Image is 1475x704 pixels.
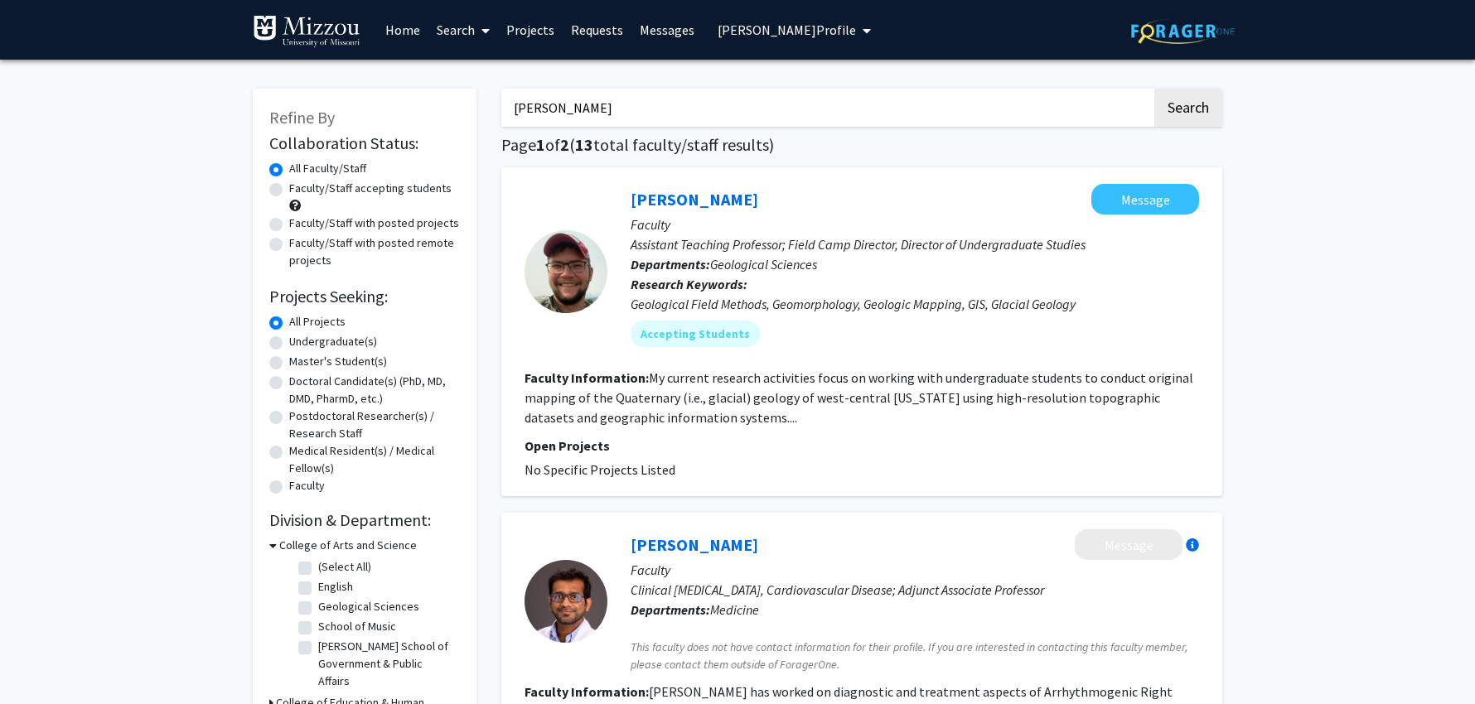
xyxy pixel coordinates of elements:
[289,407,460,442] label: Postdoctoral Researcher(s) / Research Staff
[631,321,760,347] mat-chip: Accepting Students
[318,558,371,576] label: (Select All)
[318,638,456,690] label: [PERSON_NAME] School of Government & Public Affairs
[269,510,460,530] h2: Division & Department:
[289,234,460,269] label: Faculty/Staff with posted remote projects
[501,89,1152,127] input: Search Keywords
[498,1,563,59] a: Projects
[428,1,498,59] a: Search
[525,461,675,478] span: No Specific Projects Listed
[718,22,856,38] span: [PERSON_NAME] Profile
[631,256,710,272] b: Departments:
[710,601,759,618] span: Medicine
[631,580,1199,600] p: Clinical [MEDICAL_DATA], Cardiovascular Disease; Adjunct Associate Professor
[253,15,360,48] img: University of Missouri Logo
[631,215,1199,234] p: Faculty
[1075,529,1182,560] button: Message Rahul Jain
[575,134,593,155] span: 13
[631,560,1199,580] p: Faculty
[563,1,631,59] a: Requests
[631,1,703,59] a: Messages
[269,107,335,128] span: Refine By
[631,639,1199,673] span: This faculty does not have contact information for their profile. If you are interested in contac...
[289,215,459,232] label: Faculty/Staff with posted projects
[12,629,70,692] iframe: Chat
[710,256,817,272] span: Geological Sciences
[289,180,452,197] label: Faculty/Staff accepting students
[536,134,545,155] span: 1
[631,189,758,210] a: [PERSON_NAME]
[501,135,1222,155] h1: Page of ( total faculty/staff results)
[560,134,569,155] span: 2
[318,578,353,596] label: English
[525,683,649,700] b: Faculty Information:
[289,477,325,494] label: Faculty
[269,287,460,306] h2: Projects Seeking:
[525,369,1193,426] fg-read-more: My current research activities focus on working with undergraduate students to conduct original m...
[631,601,710,618] b: Departments:
[318,618,396,635] label: School of Music
[318,598,419,615] label: Geological Sciences
[631,276,747,292] b: Research Keywords:
[377,1,428,59] a: Home
[525,436,1199,456] p: Open Projects
[525,369,649,386] b: Faculty Information:
[1154,89,1222,127] button: Search
[631,534,758,555] a: [PERSON_NAME]
[1186,538,1199,552] div: More information
[631,234,1199,254] p: Assistant Teaching Professor; Field Camp Director, Director of Undergraduate Studies
[289,373,460,407] label: Doctoral Candidate(s) (PhD, MD, DMD, PharmD, etc.)
[289,160,366,177] label: All Faculty/Staff
[1091,184,1199,215] button: Message Nathan Hopkins
[289,313,346,330] label: All Projects
[1131,18,1235,44] img: ForagerOne Logo
[279,537,417,554] h3: College of Arts and Science
[269,133,460,153] h2: Collaboration Status:
[631,294,1199,314] div: Geological Field Methods, Geomorphology, Geologic Mapping, GIS, Glacial Geology
[289,442,460,477] label: Medical Resident(s) / Medical Fellow(s)
[289,333,377,350] label: Undergraduate(s)
[289,353,387,370] label: Master's Student(s)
